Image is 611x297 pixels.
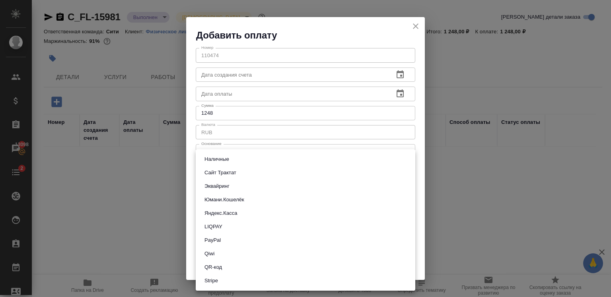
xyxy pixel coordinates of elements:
button: Сайт Трактат [202,168,239,177]
button: Яндекс.Касса [202,209,239,218]
button: PayPal [202,236,223,245]
button: Юмани.Кошелёк [202,195,247,204]
button: Наличные [202,155,232,164]
button: QR-код [202,263,224,272]
button: Qiwi [202,249,217,258]
button: Эквайринг [202,182,232,191]
button: LIQPAY [202,222,225,231]
button: Stripe [202,276,220,285]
